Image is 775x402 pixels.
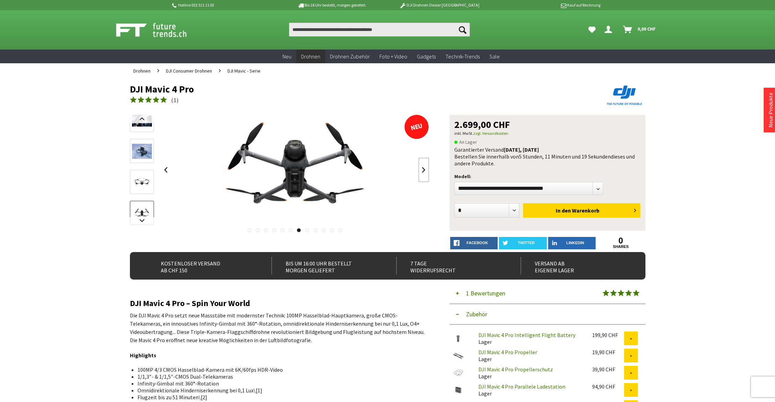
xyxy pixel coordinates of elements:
img: DJI Mavic 4 Pro Intelligent Flight Battery [450,332,467,345]
a: Drohnen [130,63,154,78]
span: ( ) [171,97,179,104]
button: 1 Bewertungen [450,283,645,304]
span: DJI Consumer Drohnen [166,68,212,74]
a: Drohnen [296,50,325,64]
span: Drohnen [301,53,320,60]
span: Gadgets [417,53,436,60]
img: DJI Mavic 4 Pro Propellerschutz [450,366,467,379]
span: twitter [518,241,535,245]
span: Neu [283,53,291,60]
strong: Highlights [130,352,156,359]
button: Zubehör [450,304,645,325]
a: 0 [597,237,645,245]
div: Bis um 16:00 Uhr bestellt Morgen geliefert [272,257,381,274]
div: 199,90 CHF [592,332,624,338]
span: Drohnen [133,68,151,74]
li: Flugzeit bis zu 51 Minuten\[2] [137,394,423,401]
div: 94,90 CHF [592,383,624,390]
div: 19,90 CHF [592,349,624,356]
input: Produkt, Marke, Kategorie, EAN, Artikelnummer… [289,23,470,36]
span: Warenkorb [572,207,599,214]
h1: DJI Mavic 4 Pro [130,84,542,94]
p: Kauf auf Rechnung [493,1,600,9]
a: LinkedIn [548,237,596,249]
p: Modell: [454,172,641,181]
button: In den Warenkorb [523,203,640,218]
span: 2.699,00 CHF [454,120,510,129]
div: Lager [473,383,587,397]
a: shares [597,245,645,249]
p: Die DJI Mavic 4 Pro setzt neue Massstäbe mit modernster Technik: 100MP Hasselblad-Hauptkamera, gr... [130,311,429,344]
span: Technik-Trends [445,53,480,60]
a: Dein Konto [602,23,618,36]
a: Meine Favoriten [585,23,599,36]
p: inkl. MwSt. [454,129,641,138]
div: Lager [473,366,587,380]
h2: DJI Mavic 4 Pro – Spin Your World [130,299,429,308]
span: Sale [489,53,500,60]
p: Hotline 032 511 11 03 [171,1,278,9]
li: Infinity-Gimbal mit 360°-Rotation [137,380,423,387]
span: 1 [174,97,177,104]
a: DJI Mavic 4 Pro Propeller [478,349,537,356]
a: (1) [130,96,179,105]
div: Garantierter Versand Bestellen Sie innerhalb von dieses und andere Produkte. [454,146,641,167]
img: Shop Futuretrends - zur Startseite wechseln [116,21,202,39]
a: DJI Mavic - Serie [224,63,264,78]
a: DJI Mavic 4 Pro Parallele Ladestation [478,383,565,390]
a: Neue Produkte [767,93,774,128]
span: DJI Mavic - Serie [228,68,261,74]
span: 5 Stunden, 11 Minuten und 19 Sekunden [519,153,611,160]
a: facebook [450,237,498,249]
div: Kostenloser Versand ab CHF 150 [147,257,257,274]
div: 7 Tage Widerrufsrecht [396,257,506,274]
a: Sale [485,50,505,64]
a: DJI Consumer Drohnen [163,63,215,78]
a: Drohnen Zubehör [325,50,375,64]
p: DJI Drohnen Dealer [GEOGRAPHIC_DATA] [386,1,493,9]
button: Suchen [455,23,470,36]
span: Drohnen Zubehör [330,53,370,60]
a: zzgl. Versandkosten [473,131,508,136]
p: Bis 16 Uhr bestellt, morgen geliefert. [278,1,386,9]
img: DJI Mavic 4 Pro Propeller [450,349,467,362]
span: In den [556,207,571,214]
a: Gadgets [412,50,441,64]
li: 1/1,3″- & 1/1,5″-CMOS Dual-Telekameras [137,373,423,380]
a: Warenkorb [620,23,659,36]
img: DJI Mavic 4 Pro Parallele Ladestation [450,383,467,396]
div: Versand ab eigenem Lager [521,257,630,274]
img: DJI [604,84,645,107]
span: LinkedIn [566,241,584,245]
a: Foto + Video [375,50,412,64]
a: DJI Mavic 4 Pro Propellerschutz [478,366,553,373]
a: Neu [278,50,296,64]
b: [DATE], [DATE] [504,146,539,153]
div: Lager [473,349,587,362]
span: facebook [467,241,488,245]
a: DJI Mavic 4 Pro Intelligent Flight Battery [478,332,575,338]
a: twitter [499,237,547,249]
li: Omnidirektionale Hinderniserkennung bei 0,1 Lux\[1] [137,387,423,394]
li: 100MP 4/3 CMOS Hasselblad-Kamera mit 6K/60fps HDR-Video [137,366,423,373]
span: 0,00 CHF [638,23,656,34]
span: Foto + Video [379,53,407,60]
a: Technik-Trends [441,50,485,64]
div: Lager [473,332,587,345]
div: 39,90 CHF [592,366,624,373]
span: An Lager [454,138,477,146]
